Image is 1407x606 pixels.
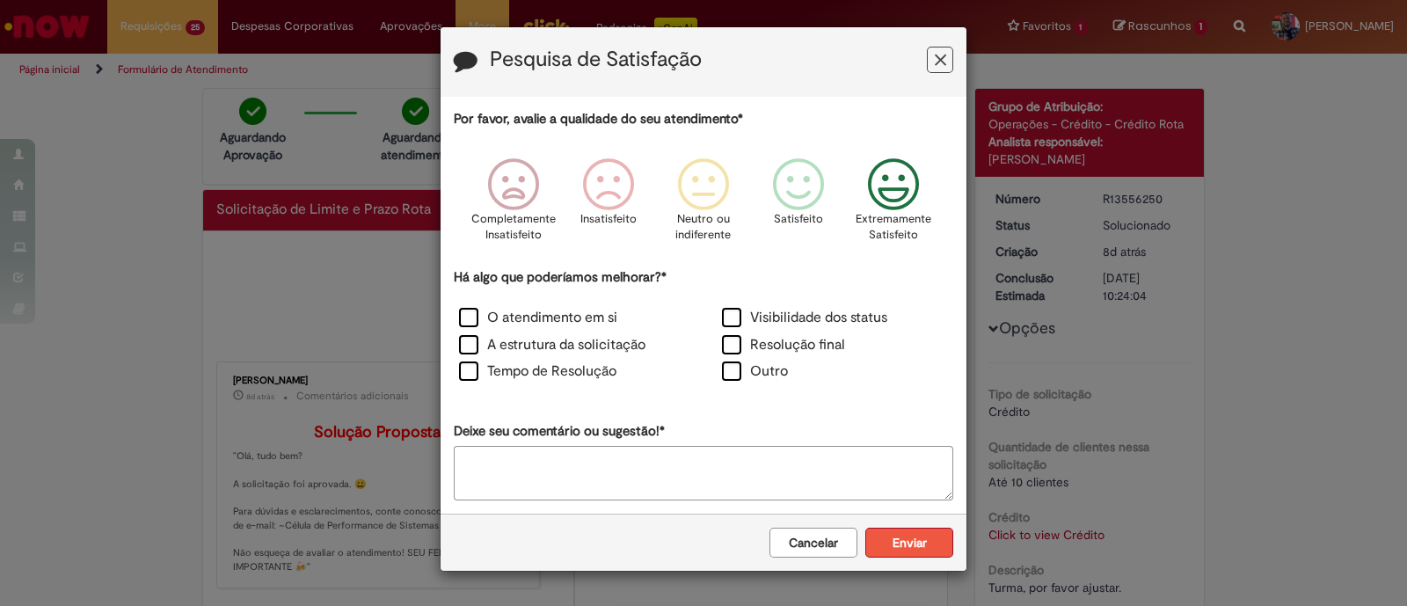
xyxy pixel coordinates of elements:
[459,335,645,355] label: A estrutura da solicitação
[580,211,637,228] p: Insatisfeito
[454,110,743,128] label: Por favor, avalie a qualidade do seu atendimento*
[471,211,556,244] p: Completamente Insatisfeito
[865,528,953,558] button: Enviar
[722,361,788,382] label: Outro
[564,145,653,266] div: Insatisfeito
[849,145,938,266] div: Extremamente Satisfeito
[454,422,665,441] label: Deixe seu comentário ou sugestão!*
[454,268,953,387] div: Há algo que poderíamos melhorar?*
[672,211,735,244] p: Neutro ou indiferente
[754,145,843,266] div: Satisfeito
[490,48,702,71] label: Pesquisa de Satisfação
[722,335,845,355] label: Resolução final
[468,145,558,266] div: Completamente Insatisfeito
[459,308,617,328] label: O atendimento em si
[769,528,857,558] button: Cancelar
[659,145,748,266] div: Neutro ou indiferente
[459,361,616,382] label: Tempo de Resolução
[774,211,823,228] p: Satisfeito
[722,308,887,328] label: Visibilidade dos status
[856,211,931,244] p: Extremamente Satisfeito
